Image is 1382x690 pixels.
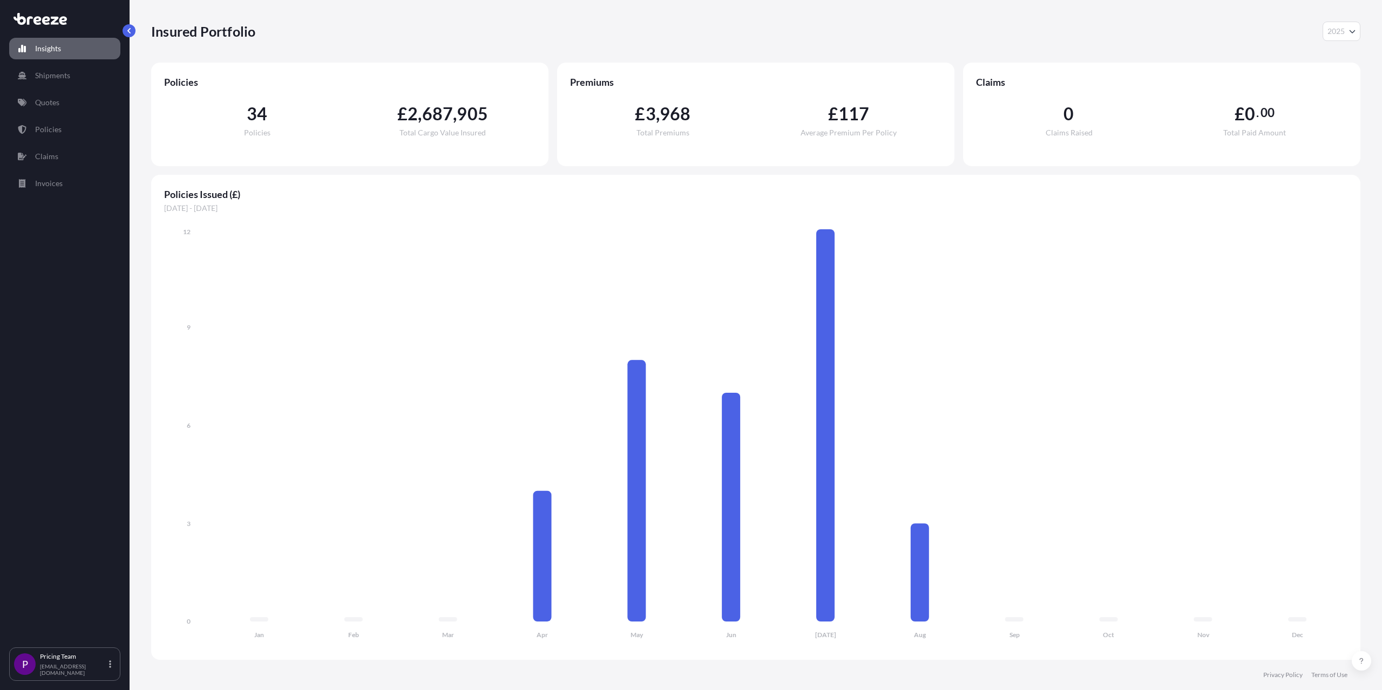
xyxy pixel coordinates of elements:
[399,129,486,136] span: Total Cargo Value Insured
[348,631,359,639] tspan: Feb
[838,105,870,122] span: 117
[1046,129,1093,136] span: Claims Raised
[828,105,838,122] span: £
[40,663,107,676] p: [EMAIL_ADDRESS][DOMAIN_NAME]
[35,43,61,54] p: Insights
[9,38,120,59] a: Insights
[1223,129,1286,136] span: Total Paid Amount
[187,323,191,331] tspan: 9
[9,146,120,167] a: Claims
[635,105,645,122] span: £
[9,119,120,140] a: Policies
[1323,22,1360,41] button: Year Selector
[35,70,70,81] p: Shipments
[1256,108,1259,117] span: .
[442,631,454,639] tspan: Mar
[187,421,191,429] tspan: 6
[1235,105,1245,122] span: £
[164,76,536,88] span: Policies
[1197,631,1210,639] tspan: Nov
[631,631,643,639] tspan: May
[35,178,63,189] p: Invoices
[422,105,453,122] span: 687
[457,105,488,122] span: 905
[726,631,736,639] tspan: Jun
[35,151,58,162] p: Claims
[35,124,62,135] p: Policies
[418,105,422,122] span: ,
[1245,105,1255,122] span: 0
[244,129,270,136] span: Policies
[976,76,1347,88] span: Claims
[537,631,548,639] tspan: Apr
[254,631,264,639] tspan: Jan
[801,129,897,136] span: Average Premium Per Policy
[9,92,120,113] a: Quotes
[164,188,1347,201] span: Policies Issued (£)
[656,105,660,122] span: ,
[1103,631,1114,639] tspan: Oct
[40,652,107,661] p: Pricing Team
[9,173,120,194] a: Invoices
[570,76,941,88] span: Premiums
[187,617,191,625] tspan: 0
[815,631,836,639] tspan: [DATE]
[1063,105,1074,122] span: 0
[397,105,408,122] span: £
[1311,671,1347,679] a: Terms of Use
[1292,631,1303,639] tspan: Dec
[9,65,120,86] a: Shipments
[1010,631,1020,639] tspan: Sep
[35,97,59,108] p: Quotes
[164,203,1347,214] span: [DATE] - [DATE]
[453,105,457,122] span: ,
[1261,108,1275,117] span: 00
[636,129,689,136] span: Total Premiums
[22,659,28,669] span: P
[646,105,656,122] span: 3
[914,631,926,639] tspan: Aug
[247,105,267,122] span: 34
[151,23,255,40] p: Insured Portfolio
[1327,26,1345,37] span: 2025
[660,105,691,122] span: 968
[187,520,191,528] tspan: 3
[408,105,418,122] span: 2
[183,228,191,236] tspan: 12
[1263,671,1303,679] a: Privacy Policy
